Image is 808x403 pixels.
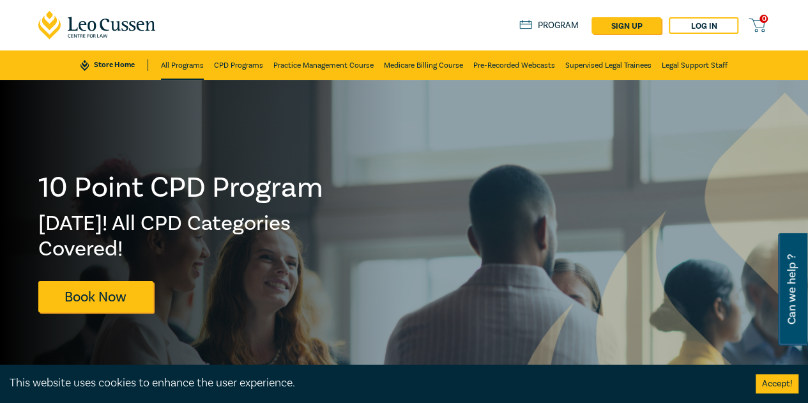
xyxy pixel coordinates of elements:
[662,50,728,80] a: Legal Support Staff
[38,171,324,204] h1: 10 Point CPD Program
[80,59,148,71] a: Store Home
[565,50,652,80] a: Supervised Legal Trainees
[519,20,579,31] a: Program
[591,17,661,34] a: sign up
[10,375,736,392] div: This website uses cookies to enhance the user experience.
[669,17,738,34] a: Log in
[384,50,463,80] a: Medicare Billing Course
[38,281,153,312] a: Book Now
[214,50,263,80] a: CPD Programs
[38,211,324,262] h2: [DATE]! All CPD Categories Covered!
[161,50,204,80] a: All Programs
[473,50,555,80] a: Pre-Recorded Webcasts
[756,374,798,393] button: Accept cookies
[759,15,768,23] span: 0
[273,50,374,80] a: Practice Management Course
[786,241,798,338] span: Can we help ?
